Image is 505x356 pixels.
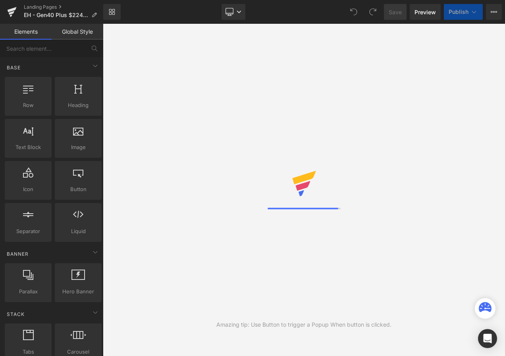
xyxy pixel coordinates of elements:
[346,4,362,20] button: Undo
[6,64,21,71] span: Base
[52,24,103,40] a: Global Style
[57,143,99,151] span: Image
[389,8,402,16] span: Save
[7,348,49,356] span: Tabs
[57,287,99,296] span: Hero Banner
[7,185,49,193] span: Icon
[444,4,483,20] button: Publish
[486,4,502,20] button: More
[7,227,49,235] span: Separator
[449,9,468,15] span: Publish
[24,4,103,10] a: Landing Pages
[365,4,381,20] button: Redo
[414,8,436,16] span: Preview
[6,250,29,258] span: Banner
[7,287,49,296] span: Parallax
[478,329,497,348] div: Open Intercom Messenger
[24,12,88,18] span: EH - Gen40 Plus $224 NT
[7,143,49,151] span: Text Block
[57,185,99,193] span: Button
[103,4,121,20] a: New Library
[57,227,99,235] span: Liquid
[6,310,25,318] span: Stack
[216,320,391,329] div: Amazing tip: Use Button to trigger a Popup When button is clicked.
[7,101,49,109] span: Row
[57,348,99,356] span: Carousel
[57,101,99,109] span: Heading
[410,4,441,20] a: Preview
